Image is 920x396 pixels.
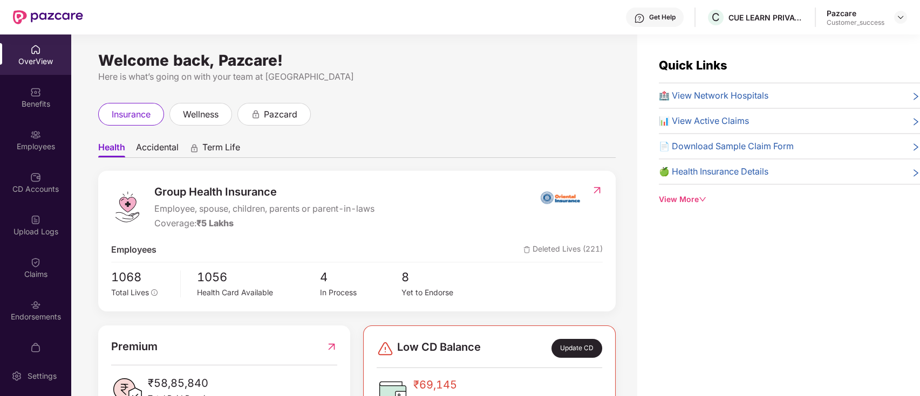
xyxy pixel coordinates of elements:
div: Pazcare [827,8,884,18]
div: Health Card Available [197,287,320,298]
span: insurance [112,108,151,121]
img: svg+xml;base64,PHN2ZyBpZD0iU2V0dGluZy0yMHgyMCIgeG1sbnM9Imh0dHA6Ly93d3cudzMub3JnLzIwMDAvc3ZnIiB3aW... [11,371,22,381]
div: animation [189,143,199,152]
img: svg+xml;base64,PHN2ZyBpZD0iRHJvcGRvd24tMzJ4MzIiIHhtbG5zPSJodHRwOi8vd3d3LnczLm9yZy8yMDAwL3N2ZyIgd2... [896,13,905,22]
div: Here is what’s going on with your team at [GEOGRAPHIC_DATA] [98,70,616,84]
div: Yet to Endorse [401,287,483,298]
div: Welcome back, Pazcare! [98,56,616,65]
span: 1056 [197,268,320,287]
img: New Pazcare Logo [13,10,83,24]
span: right [911,116,920,128]
span: Employees [111,243,156,256]
img: svg+xml;base64,PHN2ZyBpZD0iSGVscC0zMngzMiIgeG1sbnM9Imh0dHA6Ly93d3cudzMub3JnLzIwMDAvc3ZnIiB3aWR0aD... [634,13,645,24]
span: pazcard [264,108,297,121]
img: svg+xml;base64,PHN2ZyBpZD0iRGFuZ2VyLTMyeDMyIiB4bWxucz0iaHR0cDovL3d3dy53My5vcmcvMjAwMC9zdmciIHdpZH... [377,340,394,357]
span: right [911,142,920,153]
span: Quick Links [659,58,727,72]
span: Group Health Insurance [154,184,374,200]
img: svg+xml;base64,PHN2ZyBpZD0iQ2xhaW0iIHhtbG5zPSJodHRwOi8vd3d3LnczLm9yZy8yMDAwL3N2ZyIgd2lkdGg9IjIwIi... [30,257,41,268]
div: Customer_success [827,18,884,27]
div: CUE LEARN PRIVATE LIMITED [728,12,804,23]
span: Low CD Balance [397,339,481,358]
img: svg+xml;base64,PHN2ZyBpZD0iSG9tZSIgeG1sbnM9Imh0dHA6Ly93d3cudzMub3JnLzIwMDAvc3ZnIiB3aWR0aD0iMjAiIG... [30,44,41,55]
img: svg+xml;base64,PHN2ZyBpZD0iTXlfT3JkZXJzIiBkYXRhLW5hbWU9Ik15IE9yZGVycyIgeG1sbnM9Imh0dHA6Ly93d3cudz... [30,342,41,353]
span: 📄 Download Sample Claim Form [659,140,794,153]
span: info-circle [151,289,158,296]
span: Accidental [136,142,179,157]
span: Employee, spouse, children, parents or parent-in-laws [154,202,374,216]
div: Settings [24,371,60,381]
img: svg+xml;base64,PHN2ZyBpZD0iVXBsb2FkX0xvZ3MiIGRhdGEtbmFtZT0iVXBsb2FkIExvZ3MiIHhtbG5zPSJodHRwOi8vd3... [30,214,41,225]
span: 📊 View Active Claims [659,114,749,128]
img: svg+xml;base64,PHN2ZyBpZD0iQmVuZWZpdHMiIHhtbG5zPSJodHRwOi8vd3d3LnczLm9yZy8yMDAwL3N2ZyIgd2lkdGg9Ij... [30,87,41,98]
div: Update CD [551,339,602,358]
img: svg+xml;base64,PHN2ZyBpZD0iRW5kb3JzZW1lbnRzIiB4bWxucz0iaHR0cDovL3d3dy53My5vcmcvMjAwMC9zdmciIHdpZH... [30,300,41,310]
span: ₹69,145 [413,377,488,393]
span: Term Life [202,142,240,157]
span: 4 [319,268,401,287]
span: wellness [183,108,219,121]
span: 1068 [111,268,173,287]
span: Deleted Lives (221) [523,243,603,256]
span: ₹58,85,840 [148,375,216,392]
span: 🍏 Health Insurance Details [659,165,768,178]
img: logo [111,191,144,223]
div: Get Help [649,13,676,22]
span: right [911,167,920,178]
span: ₹5 Lakhs [196,218,234,228]
span: Total Lives [111,288,149,297]
span: right [911,91,920,102]
span: C [712,11,720,24]
span: Premium [111,338,158,355]
img: svg+xml;base64,PHN2ZyBpZD0iQ0RfQWNjb3VudHMiIGRhdGEtbmFtZT0iQ0QgQWNjb3VudHMiIHhtbG5zPSJodHRwOi8vd3... [30,172,41,183]
img: RedirectIcon [591,185,603,196]
span: down [699,196,706,203]
img: deleteIcon [523,246,530,253]
div: In Process [319,287,401,298]
span: 🏥 View Network Hospitals [659,89,768,102]
div: animation [251,109,261,119]
img: svg+xml;base64,PHN2ZyBpZD0iRW1wbG95ZWVzIiB4bWxucz0iaHR0cDovL3d3dy53My5vcmcvMjAwMC9zdmciIHdpZHRoPS... [30,129,41,140]
img: RedirectIcon [326,338,337,355]
span: 8 [401,268,483,287]
div: View More [659,193,920,205]
span: Health [98,142,125,157]
div: Coverage: [154,217,374,230]
img: insurerIcon [540,184,581,211]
